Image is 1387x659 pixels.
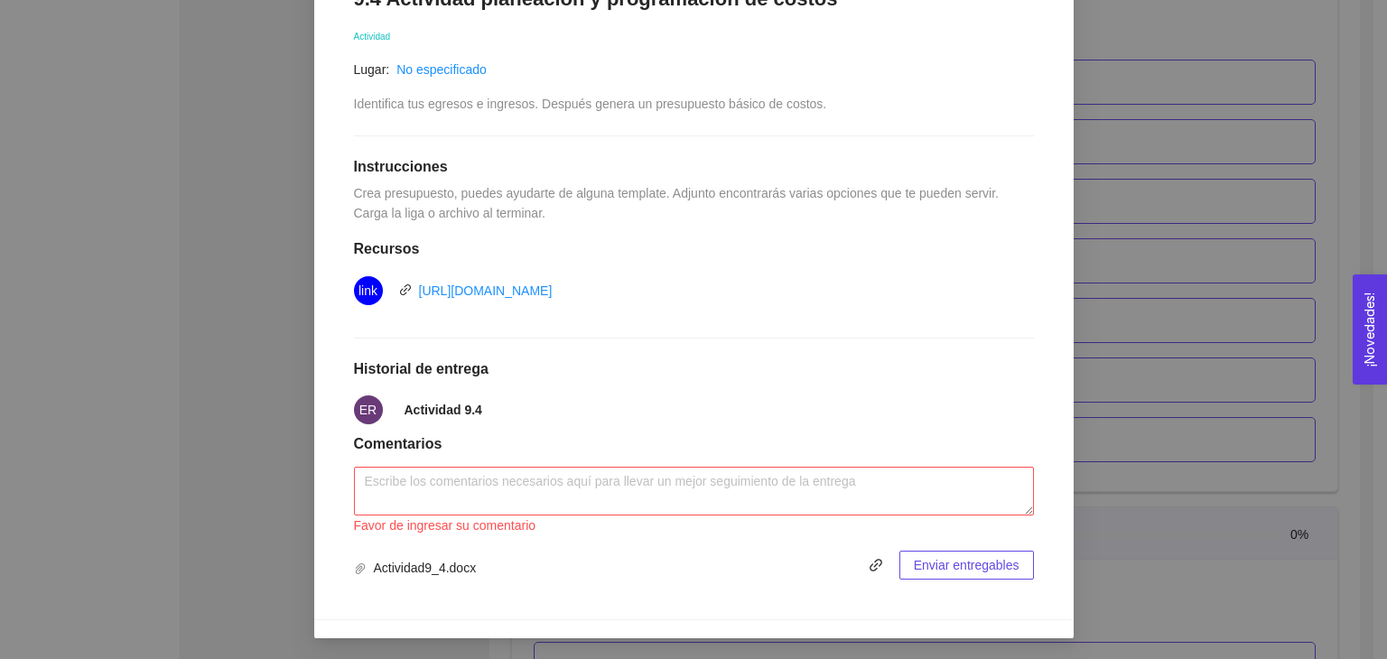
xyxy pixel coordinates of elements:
[354,97,827,111] span: Identifica tus egresos e ingresos. Después genera un presupuesto básico de costos.
[354,158,1034,176] h1: Instrucciones
[359,395,377,424] span: ER
[354,435,1034,453] h1: Comentarios
[354,240,1034,258] h1: Recursos
[396,62,487,77] a: No especificado
[899,551,1034,580] button: Enviar entregables
[354,515,1034,535] div: Favor de ingresar su comentario
[419,283,553,298] a: [URL][DOMAIN_NAME]
[354,558,477,578] span: Actividad9_4.docx
[399,283,412,296] span: link
[354,60,390,79] article: Lugar:
[1353,274,1387,385] button: Open Feedback Widget
[354,562,367,575] span: paper-clip
[354,186,1002,220] span: Crea presupuesto, puedes ayudarte de alguna template. Adjunto encontrarás varias opciones que te ...
[358,276,377,305] span: link
[354,360,1034,378] h1: Historial de entrega
[862,558,889,572] span: link
[354,32,391,42] span: Actividad
[405,403,482,417] strong: Actividad 9.4
[914,555,1019,575] span: Enviar entregables
[861,558,890,572] span: link
[861,551,890,580] button: link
